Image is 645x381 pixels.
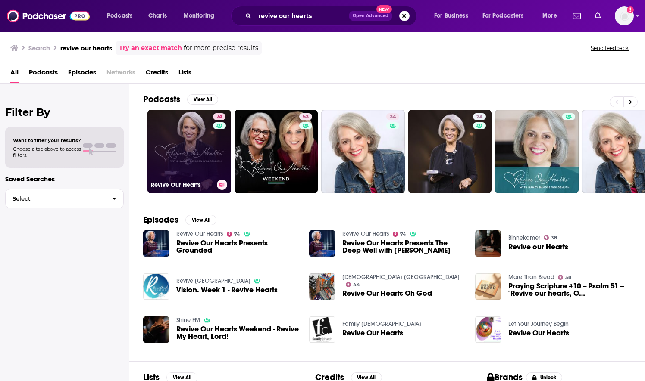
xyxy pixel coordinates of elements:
[10,65,19,83] a: All
[558,275,572,280] a: 38
[143,316,169,343] img: Revive Our Hearts Weekend - Revive My Heart, Lord!
[390,113,396,121] span: 34
[508,282,631,297] a: Praying Scripture #10 -- Psalm 51 -- "Revive our hearts, O God!"
[615,6,634,25] img: User Profile
[342,329,403,337] a: Revive Our Hearts
[544,235,557,240] a: 38
[28,44,50,52] h3: Search
[29,65,58,83] a: Podcasts
[508,273,554,281] a: More Than Bread
[349,11,392,21] button: Open AdvancedNew
[60,44,112,52] h3: revive our hearts
[376,5,392,13] span: New
[213,113,225,120] a: 74
[476,113,482,121] span: 24
[508,243,568,251] a: Revive our Hearts
[143,9,172,23] a: Charts
[68,65,96,83] a: Episodes
[143,94,218,105] a: PodcastsView All
[408,110,492,193] a: 24
[342,320,421,328] a: Family Church
[148,10,167,22] span: Charts
[176,277,250,285] a: Revive Newbridge
[176,286,278,294] a: Vision. Week 1 - Revive Hearts
[475,316,501,343] a: Revive Our Hearts
[178,65,191,83] a: Lists
[536,9,568,23] button: open menu
[107,10,132,22] span: Podcasts
[143,214,216,225] a: EpisodesView All
[5,189,124,208] button: Select
[176,316,200,324] a: Shine FM
[178,9,225,23] button: open menu
[570,9,584,23] a: Show notifications dropdown
[551,236,557,240] span: 38
[239,6,425,26] div: Search podcasts, credits, & more...
[106,65,135,83] span: Networks
[508,329,569,337] a: Revive Our Hearts
[627,6,634,13] svg: Add a profile image
[143,230,169,257] img: Revive Our Hearts Presents Grounded
[143,214,178,225] h2: Episodes
[101,9,144,23] button: open menu
[299,113,312,120] a: 53
[393,232,407,237] a: 74
[475,230,501,257] img: Revive our Hearts
[7,8,90,24] img: Podchaser - Follow, Share and Rate Podcasts
[475,273,501,300] img: Praying Scripture #10 -- Psalm 51 -- "Revive our hearts, O God!"
[400,232,406,236] span: 74
[482,10,524,22] span: For Podcasters
[588,44,631,52] button: Send feedback
[477,9,536,23] button: open menu
[176,239,299,254] a: Revive Our Hearts Presents Grounded
[303,113,309,121] span: 53
[386,113,399,120] a: 34
[342,290,432,297] a: Revive Our Hearts Oh God
[309,316,335,343] img: Revive Our Hearts
[147,110,231,193] a: 74Revive Our Hearts
[508,282,631,297] span: Praying Scripture #10 -- Psalm 51 -- "Revive our hearts, O [DEMOGRAPHIC_DATA]!"
[151,181,213,189] h3: Revive Our Hearts
[342,239,465,254] span: Revive Our Hearts Presents The Deep Well with [PERSON_NAME]
[473,113,486,120] a: 24
[591,9,604,23] a: Show notifications dropdown
[309,273,335,300] img: Revive Our Hearts Oh God
[255,9,349,23] input: Search podcasts, credits, & more...
[234,232,240,236] span: 74
[6,196,105,201] span: Select
[615,6,634,25] span: Logged in as nwierenga
[565,276,571,279] span: 38
[542,10,557,22] span: More
[184,10,214,22] span: Monitoring
[184,43,258,53] span: for more precise results
[146,65,168,83] a: Credits
[353,283,360,287] span: 44
[187,94,218,105] button: View All
[321,110,405,193] a: 34
[508,234,540,242] a: Binnekamer
[342,273,460,281] a: Calvary Chapel Las Vegas
[227,232,241,237] a: 74
[5,106,124,118] h2: Filter By
[353,14,388,18] span: Open Advanced
[235,110,318,193] a: 53
[143,273,169,300] img: Vision. Week 1 - Revive Hearts
[176,230,223,238] a: Revive Our Hearts
[216,113,222,121] span: 74
[615,6,634,25] button: Show profile menu
[185,215,216,225] button: View All
[346,282,360,287] a: 44
[434,10,468,22] span: For Business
